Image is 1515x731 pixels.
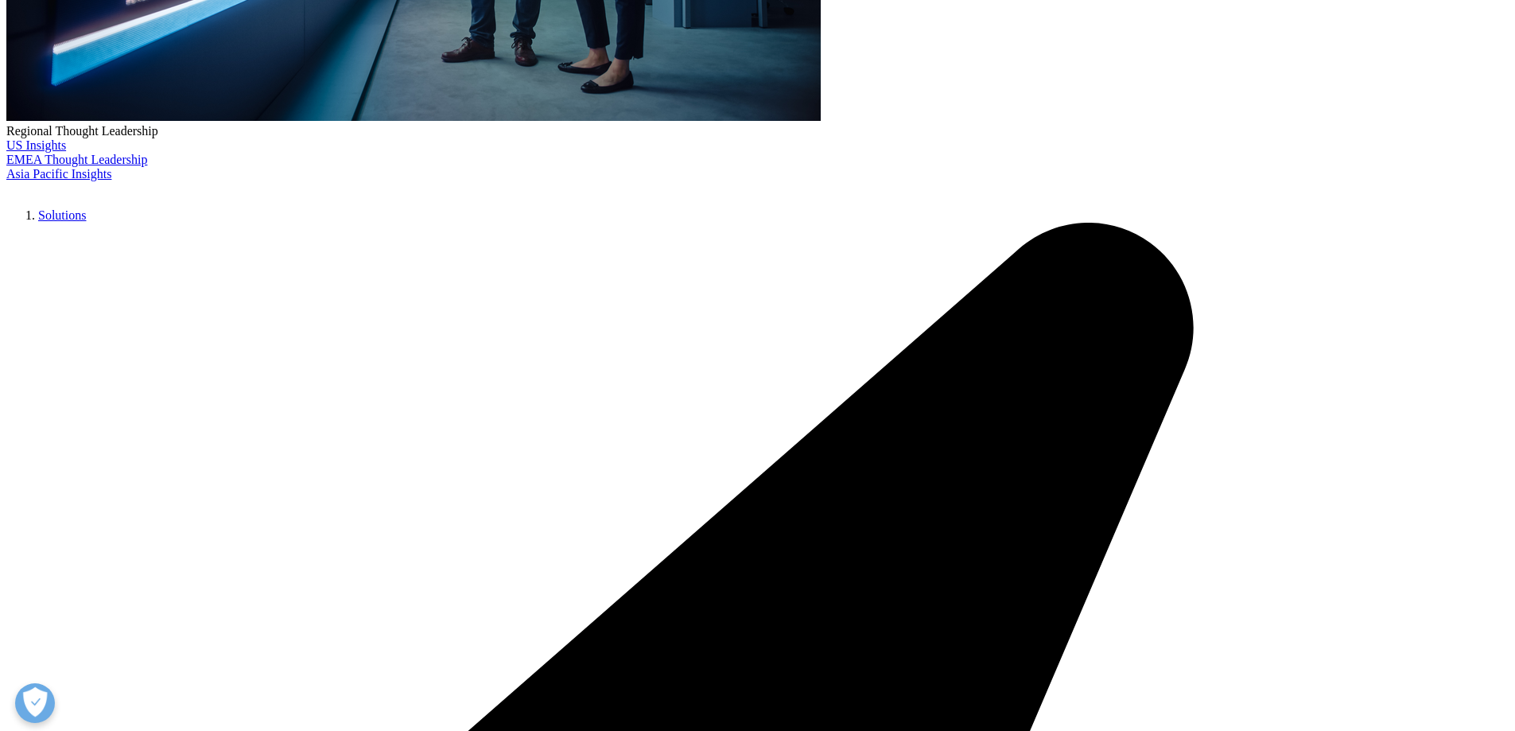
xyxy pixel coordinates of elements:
[6,124,1509,138] div: Regional Thought Leadership
[38,208,86,222] a: Solutions
[6,153,147,166] a: EMEA Thought Leadership
[6,138,66,152] a: US Insights
[6,167,111,181] a: Asia Pacific Insights
[15,683,55,723] button: 개방형 기본 설정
